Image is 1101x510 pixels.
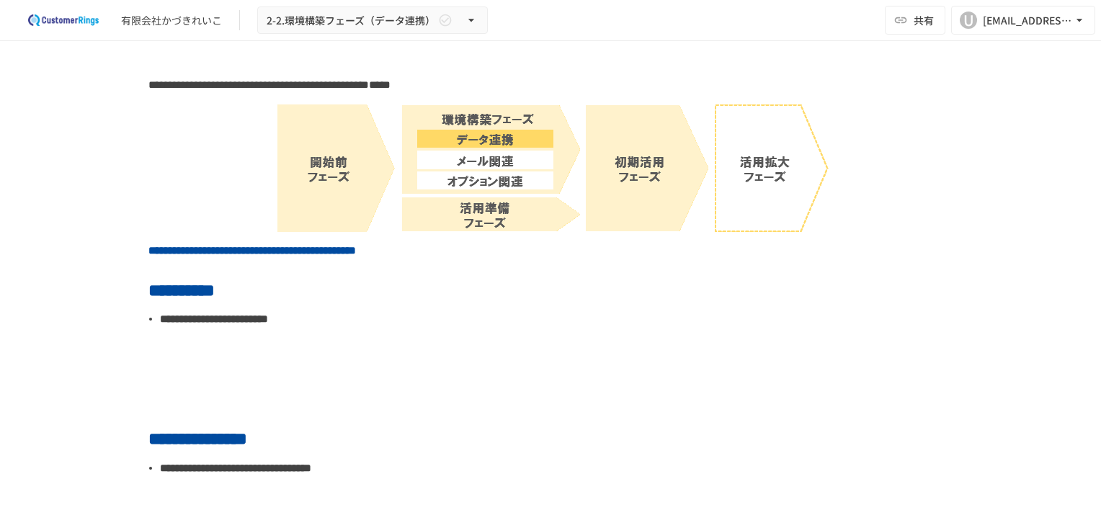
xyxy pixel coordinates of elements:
button: U[EMAIL_ADDRESS][DOMAIN_NAME] [951,6,1095,35]
div: [EMAIL_ADDRESS][DOMAIN_NAME] [983,12,1072,30]
img: 2eEvPB0nRDFhy0583kMjGN2Zv6C2P7ZKCFl8C3CzR0M [17,9,110,32]
button: 2-2.環境構築フェーズ（データ連携） [257,6,488,35]
span: 共有 [914,12,934,28]
span: 2-2.環境構築フェーズ（データ連携） [267,12,435,30]
button: 共有 [885,6,945,35]
img: JFBTmeF0ZIOBnlhfCfiG8Lw1ngPF2H4WbqEvoNyolsu [273,101,829,235]
div: U [960,12,977,29]
div: 有限会社かづきれいこ [121,13,222,28]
